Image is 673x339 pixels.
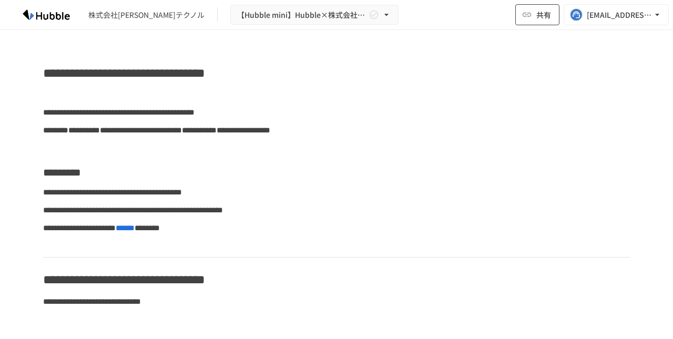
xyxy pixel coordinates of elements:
[13,6,80,23] img: HzDRNkGCf7KYO4GfwKnzITak6oVsp5RHeZBEM1dQFiQ
[564,4,669,25] button: [EMAIL_ADDRESS][DOMAIN_NAME]
[237,8,366,22] span: 【Hubble mini】Hubble×株式会社[PERSON_NAME]テクノル オンボーディングプロジェクト
[536,9,551,20] span: 共有
[587,8,652,22] div: [EMAIL_ADDRESS][DOMAIN_NAME]
[230,5,399,25] button: 【Hubble mini】Hubble×株式会社[PERSON_NAME]テクノル オンボーディングプロジェクト
[88,9,205,20] div: 株式会社[PERSON_NAME]テクノル
[515,4,559,25] button: 共有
